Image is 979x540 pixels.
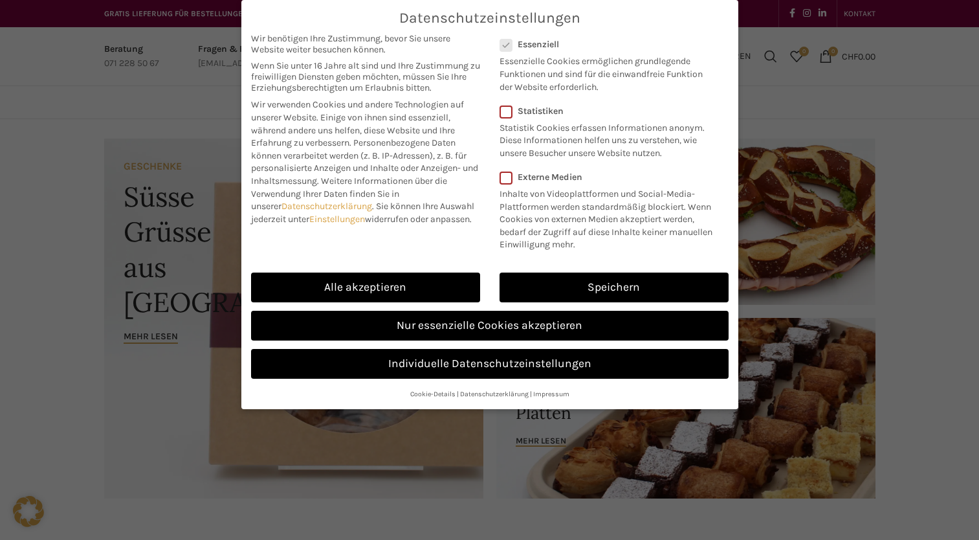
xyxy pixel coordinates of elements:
span: Sie können Ihre Auswahl jederzeit unter widerrufen oder anpassen. [251,201,474,225]
span: Wir benötigen Ihre Zustimmung, bevor Sie unsere Website weiter besuchen können. [251,33,480,55]
label: Externe Medien [500,172,720,183]
a: Speichern [500,273,729,302]
a: Datenschutzerklärung [460,390,529,398]
label: Essenziell [500,39,712,50]
span: Personenbezogene Daten können verarbeitet werden (z. B. IP-Adressen), z. B. für personalisierte A... [251,137,478,186]
a: Nur essenzielle Cookies akzeptieren [251,311,729,341]
span: Wenn Sie unter 16 Jahre alt sind und Ihre Zustimmung zu freiwilligen Diensten geben möchten, müss... [251,60,480,93]
span: Weitere Informationen über die Verwendung Ihrer Daten finden Sie in unserer . [251,175,447,212]
span: Datenschutzeinstellungen [399,10,580,27]
p: Statistik Cookies erfassen Informationen anonym. Diese Informationen helfen uns zu verstehen, wie... [500,117,712,160]
a: Impressum [533,390,569,398]
p: Inhalte von Videoplattformen und Social-Media-Plattformen werden standardmäßig blockiert. Wenn Co... [500,183,720,251]
a: Einstellungen [309,214,365,225]
a: Datenschutzerklärung [281,201,372,212]
p: Essenzielle Cookies ermöglichen grundlegende Funktionen und sind für die einwandfreie Funktion de... [500,50,712,93]
span: Wir verwenden Cookies und andere Technologien auf unserer Website. Einige von ihnen sind essenzie... [251,99,464,148]
a: Alle akzeptieren [251,273,480,302]
label: Statistiken [500,106,712,117]
a: Cookie-Details [410,390,456,398]
a: Individuelle Datenschutzeinstellungen [251,349,729,379]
